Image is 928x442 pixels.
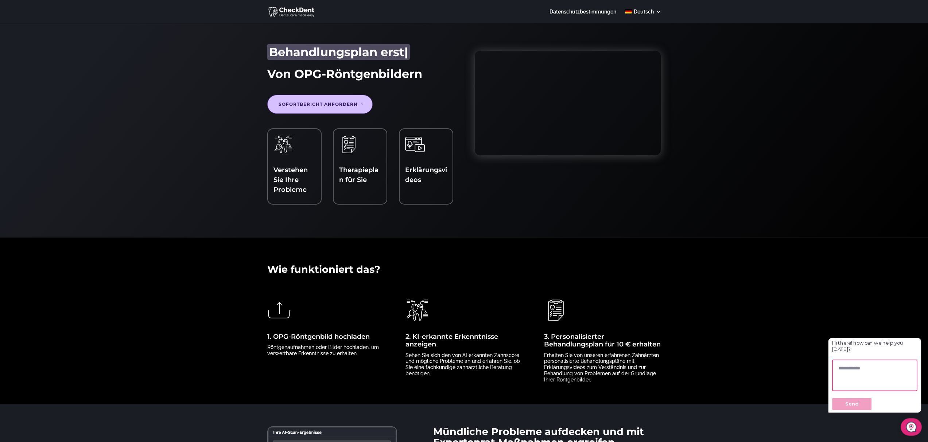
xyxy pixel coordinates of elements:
[267,67,453,85] h1: Von OPG-Röntgenbildern
[544,352,661,383] p: Erhalten Sie von unseren erfahrenen Zahnärzten personalisierte Behandlungspläne mit Erklärungsvid...
[267,333,370,341] a: 1. OPG-Röntgenbild hochladen
[625,9,661,23] a: Deutsch
[339,166,378,184] a: Therapieplan für Sie
[550,9,616,23] a: Datenschutzbestimmungen
[405,333,498,349] a: 2. KI-erkannte Erkenntnisse anzeigen
[404,45,408,59] span: |
[269,45,404,59] span: Behandlungsplan erst
[475,51,661,155] iframe: Wie Sie Ihr Röntgenbild hochladen und sofort eine zweite Meinung erhalten
[273,166,308,194] a: Verstehen Sie Ihre Probleme
[268,6,315,18] img: CheckDent
[267,95,373,114] a: Sofortbericht anfordern
[405,352,522,377] p: Sehen Sie sich den von AI erkannten Zahnscore und mögliche Probleme an und erfahren Sie, ob Sie e...
[11,92,60,107] button: Send
[11,19,117,35] p: Hi there! how can we help you [DATE]?
[634,9,654,15] span: Deutsch
[544,333,661,349] a: 3. Personalisierter Behandlungsplan für 10 € erhalten
[267,263,380,275] span: Wie funktioniert das?
[405,166,447,184] a: Erklärungsvideos
[267,344,384,357] p: Röntgenaufnahmen oder Bilder hochladen, um verwertbare Erkenntnisse zu erhalten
